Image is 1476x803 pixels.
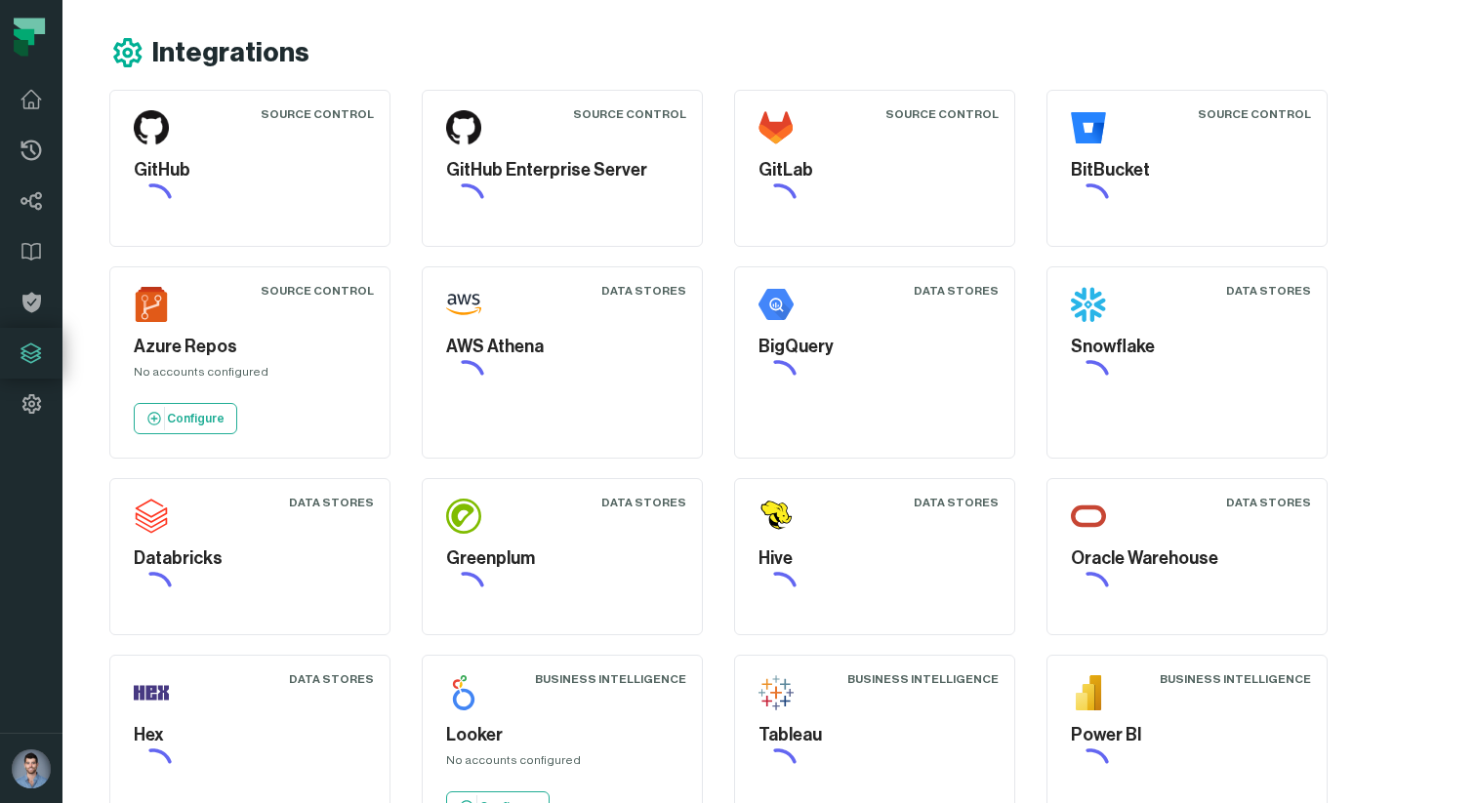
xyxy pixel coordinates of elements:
img: GitHub [134,110,169,145]
img: GitHub Enterprise Server [446,110,481,145]
div: Data Stores [914,495,999,510]
h5: Hive [758,545,991,572]
img: Tableau [758,675,794,710]
img: Greenplum [446,499,481,534]
h5: BitBucket [1071,157,1303,183]
div: Data Stores [601,283,686,299]
div: Data Stores [289,671,374,687]
img: Hex [134,675,169,710]
h5: GitLab [758,157,991,183]
h5: Tableau [758,722,991,748]
div: Data Stores [289,495,374,510]
p: Configure [167,411,225,426]
h5: BigQuery [758,334,991,360]
h5: GitHub Enterprise Server [446,157,678,183]
img: Snowflake [1071,287,1106,322]
div: Data Stores [914,283,999,299]
h5: Oracle Warehouse [1071,545,1303,572]
div: Business Intelligence [1160,671,1311,687]
div: Source Control [573,106,686,122]
img: BigQuery [758,287,794,322]
img: AWS Athena [446,287,481,322]
h5: Hex [134,722,366,748]
h5: Greenplum [446,545,678,572]
img: Azure Repos [134,287,169,322]
img: Hive [758,499,794,534]
div: Data Stores [1226,283,1311,299]
div: Data Stores [601,495,686,510]
div: Source Control [885,106,999,122]
div: Business Intelligence [535,671,686,687]
div: Data Stores [1226,495,1311,510]
h5: GitHub [134,157,366,183]
img: Databricks [134,499,169,534]
div: Source Control [261,106,374,122]
img: Looker [446,675,481,710]
h5: AWS Athena [446,334,678,360]
div: Business Intelligence [847,671,999,687]
h5: Databricks [134,545,366,572]
h5: Looker [446,722,678,748]
a: Configure [134,403,237,434]
h5: Snowflake [1071,334,1303,360]
img: Power BI [1071,675,1106,710]
div: Source Control [261,283,374,299]
h5: Azure Repos [134,334,366,360]
div: No accounts configured [134,364,366,387]
img: GitLab [758,110,794,145]
div: No accounts configured [446,752,678,776]
h5: Power BI [1071,722,1303,748]
img: Oracle Warehouse [1071,499,1106,534]
div: Source Control [1198,106,1311,122]
img: BitBucket [1071,110,1106,145]
img: avatar of Ori Machlis [12,749,51,788]
h1: Integrations [152,36,309,70]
